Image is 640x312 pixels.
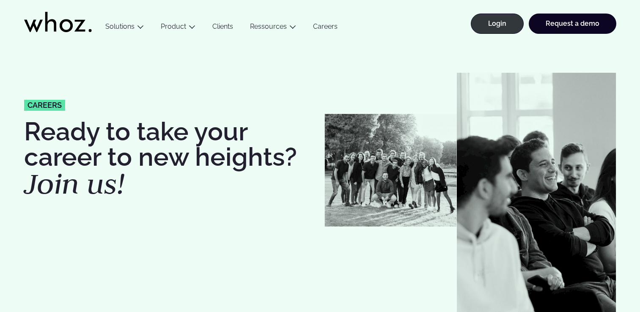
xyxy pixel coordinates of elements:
[529,14,616,34] a: Request a demo
[324,114,457,227] img: Whozzies-Team-Revenue
[204,22,242,34] a: Clients
[24,119,316,198] h1: Ready to take your career to new heights?
[161,22,186,30] a: Product
[24,165,125,202] em: Join us!
[250,22,287,30] a: Ressources
[242,22,305,34] button: Ressources
[305,22,346,34] a: Careers
[27,101,62,109] span: careers
[471,14,524,34] a: Login
[152,22,204,34] button: Product
[97,22,152,34] button: Solutions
